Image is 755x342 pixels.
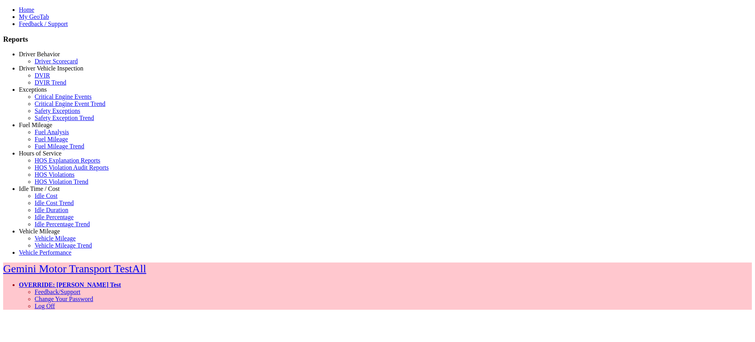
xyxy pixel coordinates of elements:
[19,20,68,27] a: Feedback / Support
[35,207,68,213] a: Idle Duration
[35,72,50,79] a: DVIR
[19,6,34,13] a: Home
[19,122,52,128] a: Fuel Mileage
[35,129,69,135] a: Fuel Analysis
[35,192,57,199] a: Idle Cost
[35,288,80,295] a: Feedback/Support
[19,185,60,192] a: Idle Time / Cost
[35,107,80,114] a: Safety Exceptions
[19,228,60,235] a: Vehicle Mileage
[3,35,752,44] h3: Reports
[35,242,92,249] a: Vehicle Mileage Trend
[3,263,146,275] a: Gemini Motor Transport TestAll
[35,235,75,242] a: Vehicle Mileage
[35,214,74,220] a: Idle Percentage
[35,58,78,65] a: Driver Scorecard
[35,136,68,142] a: Fuel Mileage
[19,86,47,93] a: Exceptions
[35,157,100,164] a: HOS Explanation Reports
[19,51,60,57] a: Driver Behavior
[35,178,88,185] a: HOS Violation Trend
[35,143,84,150] a: Fuel Mileage Trend
[35,200,74,206] a: Idle Cost Trend
[19,150,61,157] a: Hours of Service
[35,115,94,121] a: Safety Exception Trend
[19,65,83,72] a: Driver Vehicle Inspection
[35,303,55,309] a: Log Off
[35,79,66,86] a: DVIR Trend
[19,281,121,288] a: OVERRIDE: [PERSON_NAME] Test
[35,100,105,107] a: Critical Engine Event Trend
[35,221,90,227] a: Idle Percentage Trend
[35,93,92,100] a: Critical Engine Events
[19,13,49,20] a: My GeoTab
[35,171,74,178] a: HOS Violations
[35,296,93,302] a: Change Your Password
[35,164,109,171] a: HOS Violation Audit Reports
[19,249,72,256] a: Vehicle Performance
